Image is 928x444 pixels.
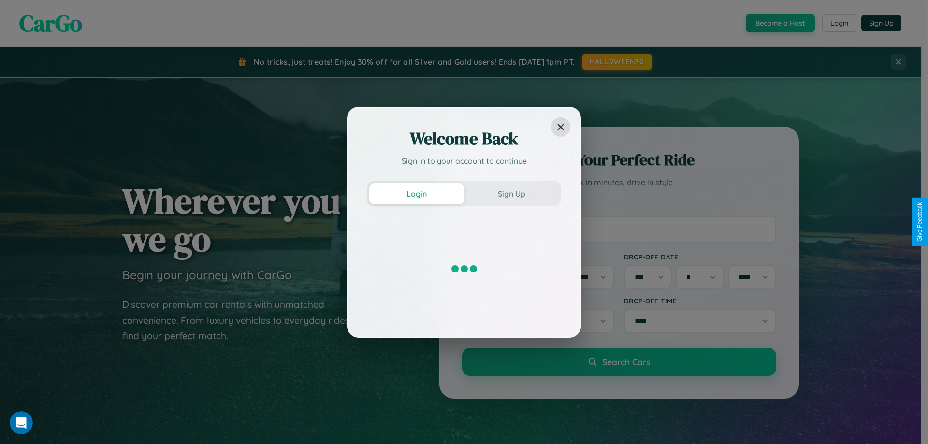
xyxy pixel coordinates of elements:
iframe: Intercom live chat [10,411,33,434]
button: Login [369,183,464,204]
div: Give Feedback [916,202,923,242]
button: Sign Up [464,183,559,204]
p: Sign in to your account to continue [367,155,561,167]
h2: Welcome Back [367,127,561,150]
